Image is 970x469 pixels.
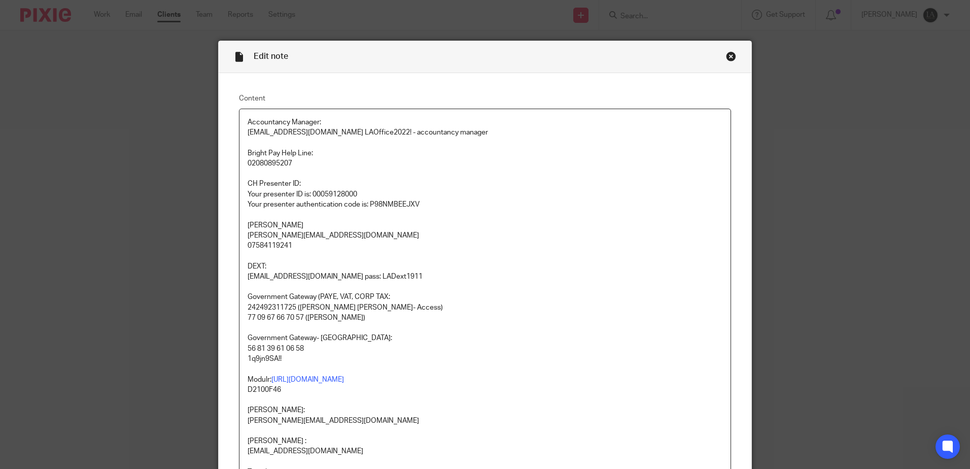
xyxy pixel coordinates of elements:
p: [PERSON_NAME][EMAIL_ADDRESS][DOMAIN_NAME] [248,416,722,426]
p: Accountancy Manager: [248,117,722,127]
p: 56 81 39 61 06 58 [248,344,722,354]
p: Government Gateway (PAYE, VAT, CORP TAX: [248,292,722,302]
p: 242492311725 ([PERSON_NAME] [PERSON_NAME]- Access) 77 09 67 66 70 57 ([PERSON_NAME]) [248,303,722,323]
p: 02080895207 [248,158,722,169]
p: [EMAIL_ADDRESS][DOMAIN_NAME] LAOffice2022! - accountancy manager [248,127,722,138]
p: [EMAIL_ADDRESS][DOMAIN_NAME] pass: LADext1911 [248,272,722,282]
div: Close this dialog window [726,51,736,61]
a: [URL][DOMAIN_NAME] [271,376,344,383]
p: Modulr: [248,375,722,385]
p: [EMAIL_ADDRESS][DOMAIN_NAME] [248,446,722,456]
p: Bright Pay Help Line: [248,148,722,158]
p: Government Gateway- [GEOGRAPHIC_DATA]: [248,333,722,343]
p: [PERSON_NAME][EMAIL_ADDRESS][DOMAIN_NAME] 07584119241 [248,230,722,251]
p: DEXT: [248,261,722,272]
p: [PERSON_NAME]: [248,405,722,415]
p: CH Presenter ID: [248,179,722,189]
span: Edit note [254,52,288,60]
p: Your presenter ID is: 00059128000 Your presenter authentication code is: P98NMBEEJXV [248,189,722,210]
p: D2100F46 [248,385,722,395]
label: Content [239,93,731,104]
p: 1q9jn9SA!! [248,354,722,364]
p: [PERSON_NAME] [248,220,722,230]
p: [PERSON_NAME] : [248,436,722,446]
